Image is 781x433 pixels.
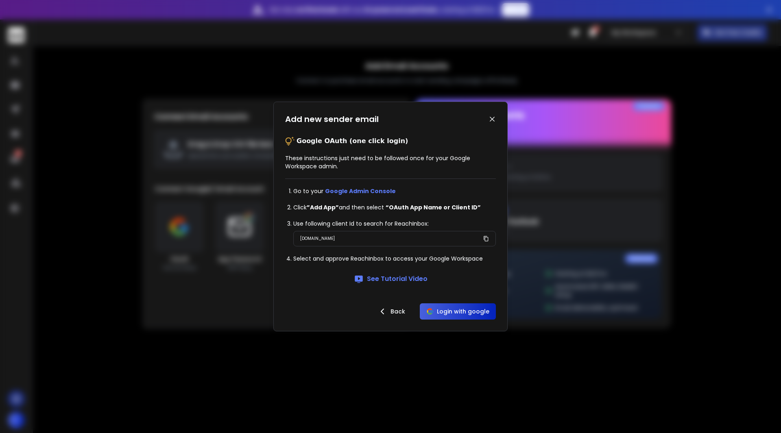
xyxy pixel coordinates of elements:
p: These instructions just need to be followed once for your Google Workspace admin. [285,154,496,170]
a: See Tutorial Video [354,274,428,284]
li: Go to your [293,187,496,195]
strong: “OAuth App Name or Client ID” [386,203,481,211]
button: Back [371,303,412,320]
li: Select and approve ReachInbox to access your Google Workspace [293,255,496,263]
img: tips [285,136,295,146]
p: [DOMAIN_NAME] [300,235,335,243]
h1: Add new sender email [285,113,379,125]
strong: ”Add App” [307,203,339,211]
li: Click and then select [293,203,496,211]
p: Google OAuth (one click login) [297,136,408,146]
a: Google Admin Console [325,187,396,195]
li: Use following client Id to search for ReachInbox: [293,220,496,228]
button: Login with google [420,303,496,320]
